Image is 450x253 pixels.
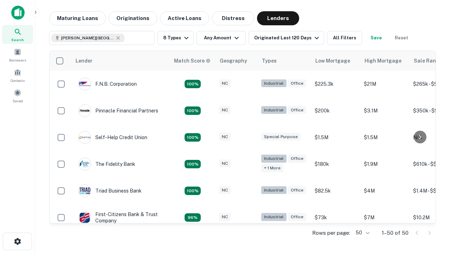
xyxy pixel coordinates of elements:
[360,71,410,97] td: $21M
[261,79,287,87] div: Industrial
[109,11,157,25] button: Originations
[185,213,201,222] div: Matching Properties: 7, hasApolloMatch: undefined
[261,133,301,141] div: Special Purpose
[220,57,247,65] div: Geography
[78,211,163,224] div: First-citizens Bank & Trust Company
[327,31,362,45] button: All Filters
[249,31,324,45] button: Originated Last 120 Days
[311,51,360,71] th: Low Mortgage
[360,97,410,124] td: $3.1M
[216,51,258,71] th: Geography
[170,51,216,71] th: Capitalize uses an advanced AI algorithm to match your search with the best lender. The match sco...
[2,45,33,64] a: Borrowers
[11,78,25,83] span: Contacts
[311,151,360,177] td: $180k
[212,11,254,25] button: Distress
[261,155,287,163] div: Industrial
[261,106,287,114] div: Industrial
[185,133,201,142] div: Matching Properties: 11, hasApolloMatch: undefined
[311,71,360,97] td: $225.3k
[78,184,142,197] div: Triad Business Bank
[360,151,410,177] td: $1.9M
[360,177,410,204] td: $4M
[185,106,201,115] div: Matching Properties: 12, hasApolloMatch: undefined
[79,185,91,197] img: picture
[288,155,306,163] div: Office
[261,213,287,221] div: Industrial
[2,66,33,85] a: Contacts
[174,57,211,65] div: Capitalize uses an advanced AI algorithm to match your search with the best lender. The match sco...
[254,34,321,42] div: Originated Last 120 Days
[315,57,350,65] div: Low Mortgage
[360,124,410,151] td: $1.5M
[288,186,306,194] div: Office
[219,79,231,87] div: NC
[219,160,231,168] div: NC
[79,131,91,143] img: picture
[78,104,158,117] div: Pinnacle Financial Partners
[160,11,209,25] button: Active Loans
[288,213,306,221] div: Office
[71,51,170,71] th: Lender
[311,177,360,204] td: $82.5k
[311,97,360,124] td: $200k
[360,51,410,71] th: High Mortgage
[360,204,410,231] td: $7M
[261,186,287,194] div: Industrial
[258,51,311,71] th: Types
[9,57,26,63] span: Borrowers
[2,86,33,105] a: Saved
[262,57,277,65] div: Types
[219,133,231,141] div: NC
[79,158,91,170] img: picture
[11,6,25,20] img: capitalize-icon.png
[311,204,360,231] td: $73k
[365,31,387,45] button: Save your search to get updates of matches that match your search criteria.
[79,105,91,117] img: picture
[219,186,231,194] div: NC
[257,11,299,25] button: Lenders
[185,80,201,88] div: Matching Properties: 9, hasApolloMatch: undefined
[157,31,194,45] button: 8 Types
[415,174,450,208] iframe: Chat Widget
[288,106,306,114] div: Office
[78,78,137,90] div: F.n.b. Corporation
[76,57,92,65] div: Lender
[79,78,91,90] img: picture
[261,164,283,172] div: + 1 more
[365,57,401,65] div: High Mortgage
[311,124,360,151] td: $1.5M
[185,160,201,168] div: Matching Properties: 13, hasApolloMatch: undefined
[2,25,33,44] a: Search
[390,31,413,45] button: Reset
[219,213,231,221] div: NC
[197,31,246,45] button: Any Amount
[13,98,23,104] span: Saved
[61,35,114,41] span: [PERSON_NAME][GEOGRAPHIC_DATA], [GEOGRAPHIC_DATA]
[353,228,371,238] div: 50
[78,131,147,144] div: Self-help Credit Union
[382,229,409,237] p: 1–50 of 50
[78,158,135,170] div: The Fidelity Bank
[185,187,201,195] div: Matching Properties: 8, hasApolloMatch: undefined
[11,37,24,43] span: Search
[312,229,350,237] p: Rows per page:
[288,79,306,87] div: Office
[79,212,91,223] img: picture
[174,57,209,65] h6: Match Score
[49,11,106,25] button: Maturing Loans
[219,106,231,114] div: NC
